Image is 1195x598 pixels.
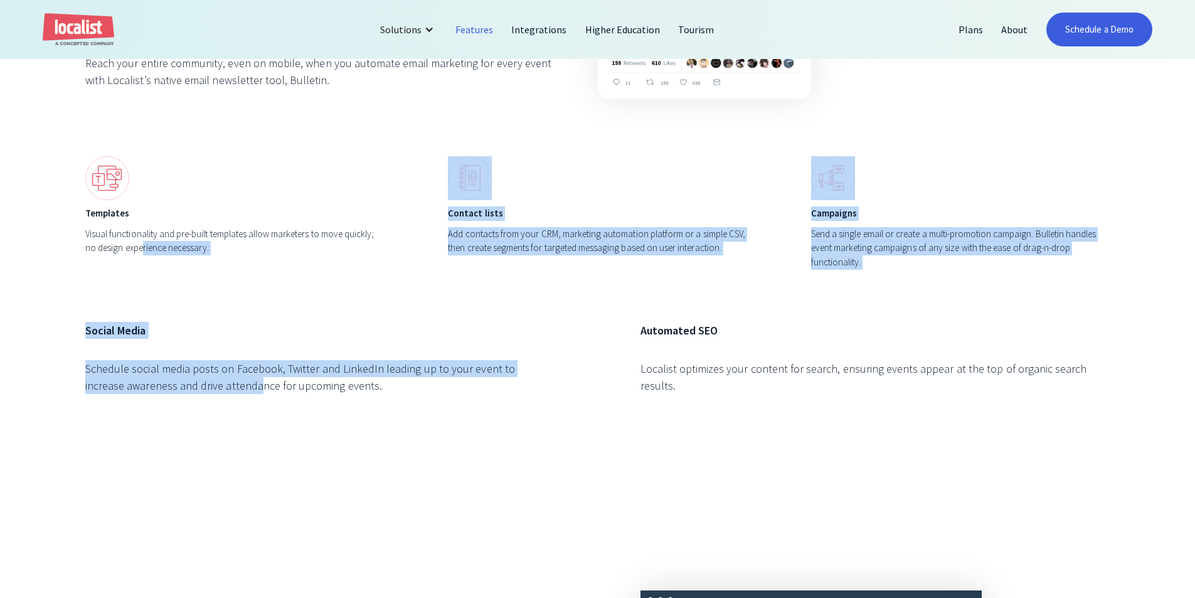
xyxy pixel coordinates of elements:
[371,14,447,45] div: Solutions
[447,14,502,45] a: Features
[380,22,422,37] div: Solutions
[85,55,555,88] div: Reach your entire community, even on mobile, when you automate email marketing for every event wi...
[43,13,114,46] a: home
[950,14,992,45] a: Plans
[85,227,384,255] div: Visual functionality and pre-built templates allow marketers to move quickly; no design experienc...
[576,14,670,45] a: Higher Education
[85,360,555,394] div: Schedule social media posts on Facebook, Twitter and LinkedIn leading up to your event to increas...
[502,14,576,45] a: Integrations
[85,206,384,221] h6: Templates
[448,227,746,255] div: Add contacts from your CRM, marketing automation platform or a simple CSV, then create segments f...
[1046,13,1152,46] a: Schedule a Demo
[640,322,1110,339] h6: Automated SEO
[669,14,723,45] a: Tourism
[640,360,1110,394] div: Localist optimizes your content for search, ensuring events appear at the top of organic search r...
[811,227,1110,270] div: Send a single email or create a multi-promotion campaign. Bulletin handles event marketing campai...
[811,206,1110,221] h6: Campaigns
[992,14,1037,45] a: About
[85,322,555,339] h6: Social Media
[448,206,746,221] h6: Contact lists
